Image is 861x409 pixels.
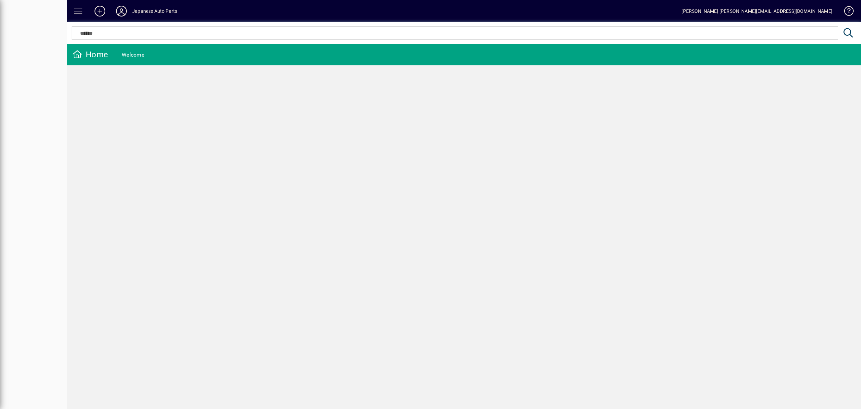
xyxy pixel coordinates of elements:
[681,6,832,17] div: [PERSON_NAME] [PERSON_NAME][EMAIL_ADDRESS][DOMAIN_NAME]
[839,1,853,23] a: Knowledge Base
[111,5,132,17] button: Profile
[89,5,111,17] button: Add
[72,49,108,60] div: Home
[122,50,144,60] div: Welcome
[132,6,177,17] div: Japanese Auto Parts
